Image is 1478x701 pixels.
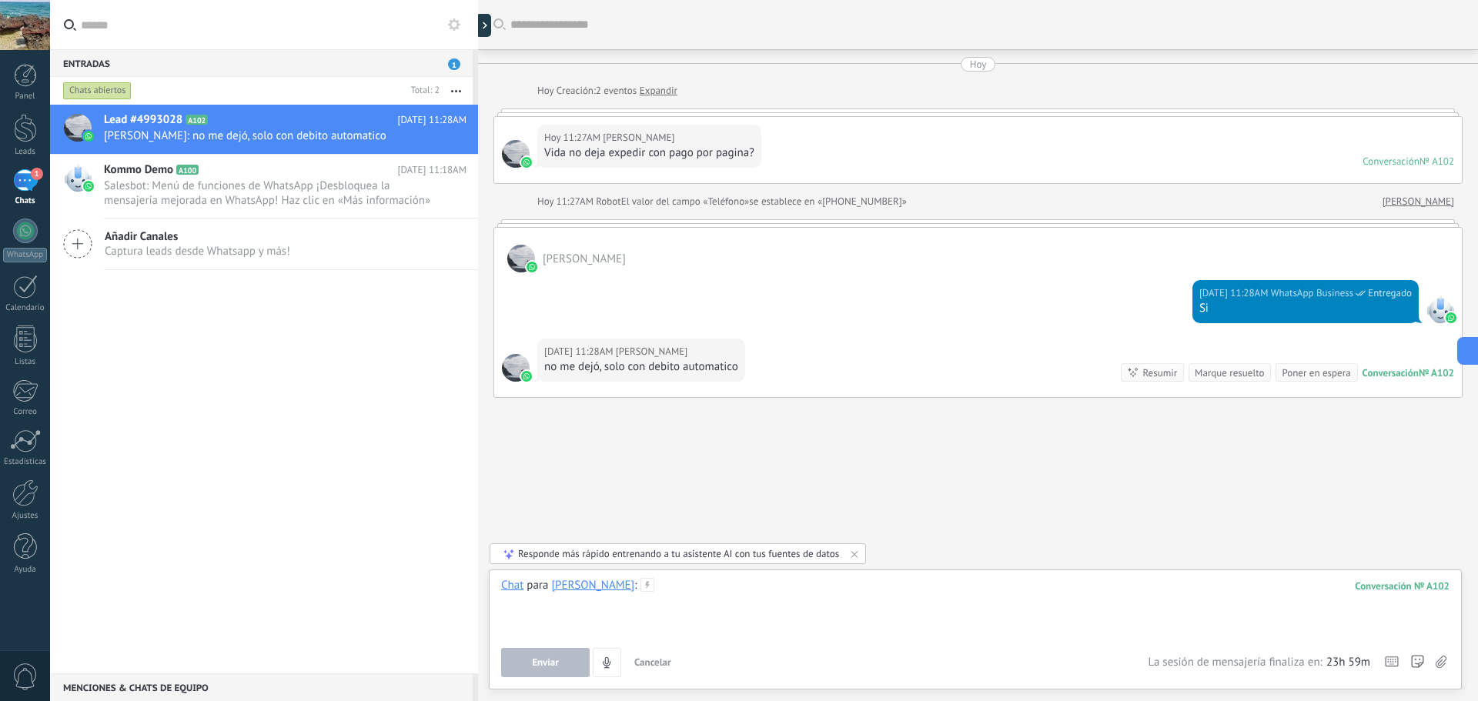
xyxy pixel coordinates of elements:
[521,157,532,168] img: waba.svg
[544,145,754,161] div: Vida no deja expedir con pago por pagina?
[105,229,290,244] span: Añadir Canales
[3,196,48,206] div: Chats
[1368,285,1412,301] span: Entregado
[104,129,437,143] span: [PERSON_NAME]: no me dejó, solo con debito automatico
[596,195,620,208] span: Robot
[596,83,637,98] span: 2 eventos
[507,245,535,272] span: Carolina Atehortua
[603,130,674,145] span: Carolina Atehortua
[1148,655,1370,670] div: La sesión de mensajería finaliza en
[3,147,48,157] div: Leads
[50,49,473,77] div: Entradas
[1195,366,1264,380] div: Marque resuelto
[3,357,48,367] div: Listas
[634,656,671,669] span: Cancelar
[1383,194,1454,209] a: [PERSON_NAME]
[3,457,48,467] div: Estadísticas
[537,83,677,98] div: Creación:
[31,168,43,180] span: 1
[3,303,48,313] div: Calendario
[105,244,290,259] span: Captura leads desde Whatsapp y más!
[634,578,637,593] span: :
[537,194,596,209] div: Hoy 11:27AM
[527,262,537,272] img: waba.svg
[83,131,94,142] img: waba.svg
[502,140,530,168] span: Carolina Atehortua
[537,83,557,98] div: Hoy
[50,155,478,218] a: Kommo Demo A100 [DATE] 11:18AM Salesbot: Menú de funciones de WhatsApp ¡Desbloquea la mensajería ...
[176,165,199,175] span: A100
[1199,301,1412,316] div: Si
[543,252,626,266] span: Carolina Atehortua
[1426,295,1454,323] span: WhatsApp Business
[3,511,48,521] div: Ajustes
[749,194,907,209] span: se establece en «[PHONE_NUMBER]»
[186,115,208,125] span: A102
[1199,285,1271,301] div: [DATE] 11:28AM
[50,105,478,154] a: Lead #4993028 A102 [DATE] 11:28AM [PERSON_NAME]: no me dejó, solo con debito automatico
[521,371,532,382] img: waba.svg
[104,179,437,208] span: Salesbot: Menú de funciones de WhatsApp ¡Desbloquea la mensajería mejorada en WhatsApp! Haz clic ...
[50,673,473,701] div: Menciones & Chats de equipo
[616,344,687,359] span: Carolina Atehortua
[501,648,590,677] button: Enviar
[1355,579,1450,593] div: 102
[628,648,677,677] button: Cancelar
[1363,366,1419,379] div: Conversación
[640,83,677,98] a: Expandir
[544,359,738,375] div: no me dejó, solo con debito automatico
[476,14,491,37] div: Mostrar
[448,58,460,70] span: 1
[544,344,616,359] div: [DATE] 11:28AM
[83,181,94,192] img: waba.svg
[397,112,466,128] span: [DATE] 11:28AM
[1363,155,1419,168] div: Conversación
[551,578,634,592] div: Carolina Atehortua
[544,130,603,145] div: Hoy 11:27AM
[1282,366,1350,380] div: Poner en espera
[104,112,182,128] span: Lead #4993028
[1419,366,1454,379] div: № A102
[532,657,559,668] span: Enviar
[440,77,473,105] button: Más
[621,194,750,209] span: El valor del campo «Teléfono»
[502,354,530,382] span: Carolina Atehortua
[405,83,440,98] div: Total: 2
[63,82,132,100] div: Chats abiertos
[1419,155,1454,168] div: № A102
[3,407,48,417] div: Correo
[1271,285,1354,301] span: WhatsApp Business
[527,578,548,593] span: para
[1326,655,1370,670] span: 23h 59m
[970,57,987,72] div: Hoy
[1148,655,1322,670] span: La sesión de mensajería finaliza en:
[104,162,173,178] span: Kommo Demo
[397,162,466,178] span: [DATE] 11:18AM
[1142,366,1177,380] div: Resumir
[3,565,48,575] div: Ayuda
[3,92,48,102] div: Panel
[518,547,839,560] div: Responde más rápido entrenando a tu asistente AI con tus fuentes de datos
[1446,312,1456,323] img: waba.svg
[3,248,47,262] div: WhatsApp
